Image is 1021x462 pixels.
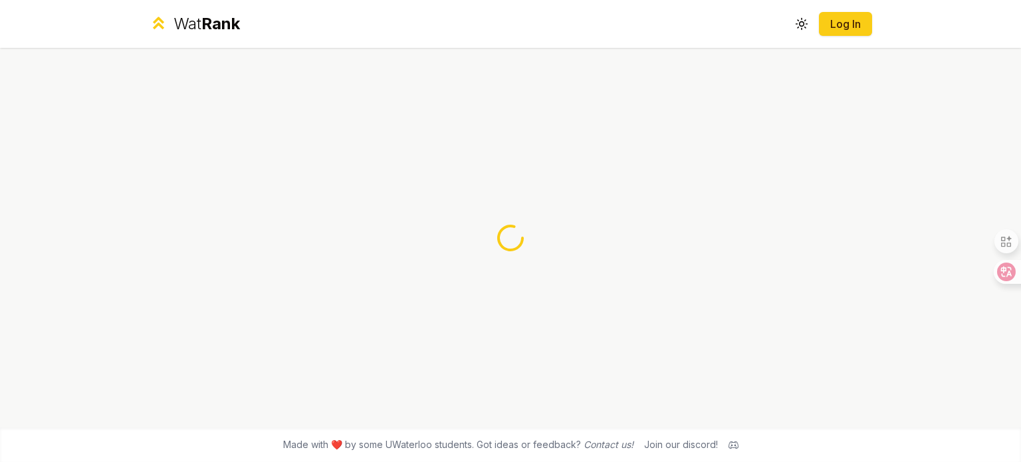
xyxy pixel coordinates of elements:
[644,438,718,451] div: Join our discord!
[201,14,240,33] span: Rank
[584,439,633,450] a: Contact us!
[173,13,240,35] div: Wat
[819,12,872,36] button: Log In
[283,438,633,451] span: Made with ❤️ by some UWaterloo students. Got ideas or feedback?
[149,13,240,35] a: WatRank
[830,16,861,32] a: Log In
